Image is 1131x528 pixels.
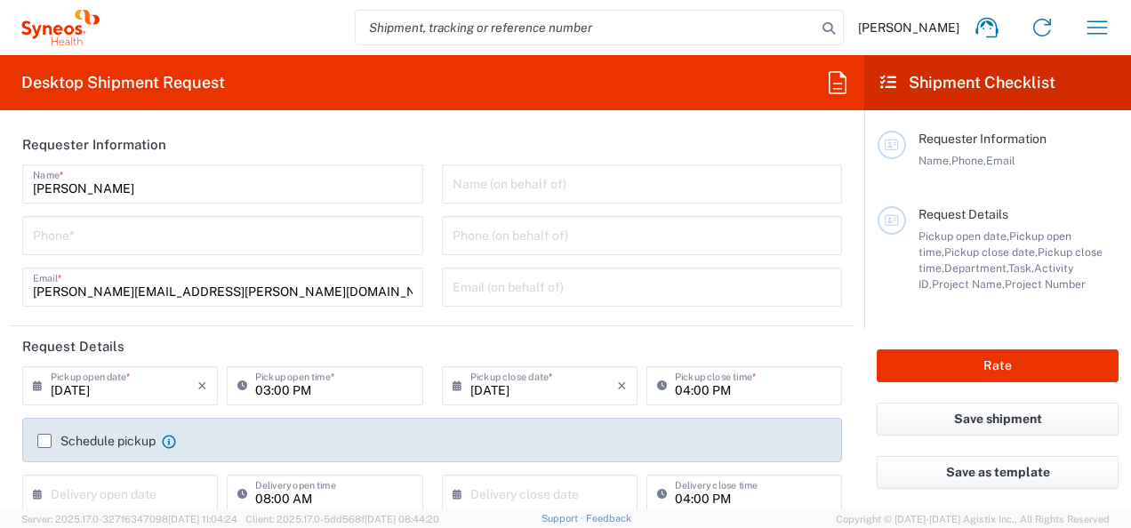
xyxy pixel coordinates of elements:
[1008,261,1034,275] span: Task,
[836,511,1110,527] span: Copyright © [DATE]-[DATE] Agistix Inc., All Rights Reserved
[877,349,1119,382] button: Rate
[858,20,959,36] span: [PERSON_NAME]
[918,229,1009,243] span: Pickup open date,
[877,403,1119,436] button: Save shipment
[986,154,1015,167] span: Email
[932,277,1005,291] span: Project Name,
[877,456,1119,489] button: Save as template
[1005,277,1086,291] span: Project Number
[617,372,627,400] i: ×
[168,514,237,524] span: [DATE] 11:04:24
[22,338,124,356] h2: Request Details
[37,434,156,448] label: Schedule pickup
[21,514,237,524] span: Server: 2025.17.0-327f6347098
[21,72,225,93] h2: Desktop Shipment Request
[356,11,816,44] input: Shipment, tracking or reference number
[541,513,586,524] a: Support
[918,154,951,167] span: Name,
[880,72,1055,93] h2: Shipment Checklist
[22,136,166,154] h2: Requester Information
[245,514,439,524] span: Client: 2025.17.0-5dd568f
[951,154,986,167] span: Phone,
[365,514,439,524] span: [DATE] 08:44:20
[197,372,207,400] i: ×
[918,207,1008,221] span: Request Details
[918,132,1047,146] span: Requester Information
[944,261,1008,275] span: Department,
[944,245,1038,259] span: Pickup close date,
[586,513,631,524] a: Feedback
